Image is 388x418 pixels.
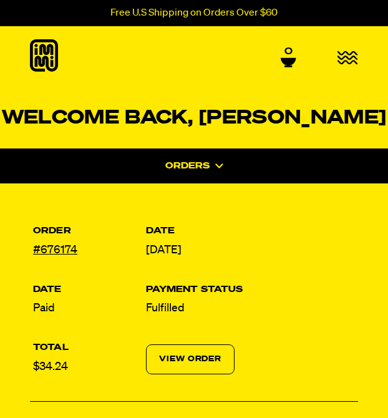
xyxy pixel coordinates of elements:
[33,245,77,256] a: #676174
[110,7,278,19] p: Free U.S Shipping on Orders Over $60
[143,272,358,331] td: Fulfilled
[146,226,355,236] h4: Date
[143,213,358,272] td: [DATE]
[146,284,355,295] h4: Payment Status
[284,46,293,57] span: 0
[281,46,296,67] a: 0
[33,284,140,295] h4: Date
[33,226,140,236] h4: Order
[146,344,235,374] a: View Order
[33,343,140,353] h4: Total
[165,162,210,170] span: Orders
[30,272,143,331] td: Paid
[30,330,143,401] td: $34.24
